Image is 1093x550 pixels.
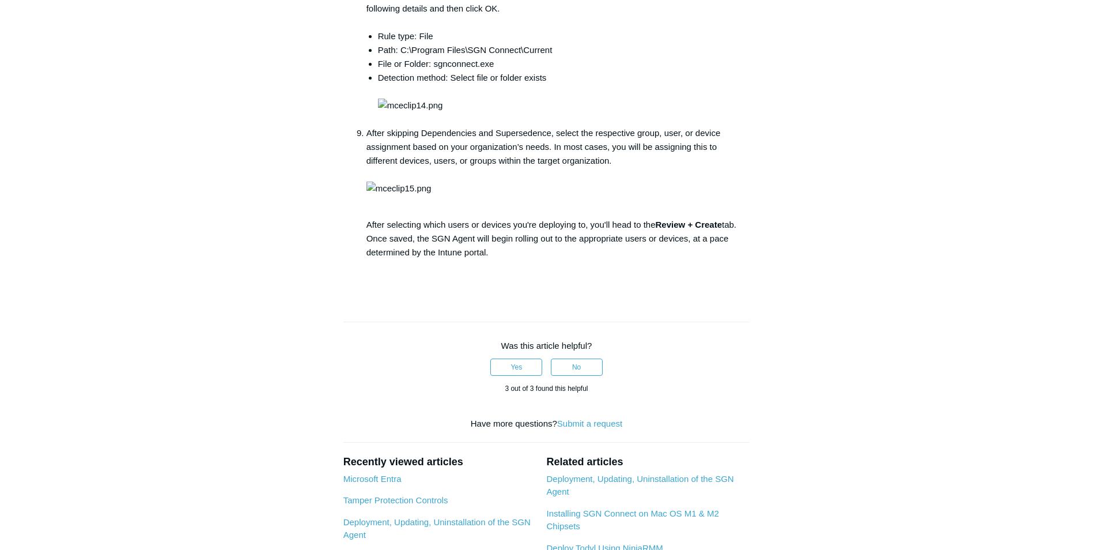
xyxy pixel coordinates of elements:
button: This article was not helpful [551,359,603,376]
li: Detection method: Select file or folder exists [378,71,750,126]
span: 3 out of 3 found this helpful [505,385,588,393]
span: Was this article helpful? [501,341,592,351]
a: Deployment, Updating, Uninstallation of the SGN Agent [546,474,733,497]
div: Have more questions? [343,417,750,431]
img: mceclip14.png [378,99,443,112]
button: This article was helpful [490,359,542,376]
a: Microsoft Entra [343,474,402,484]
p: After selecting which users or devices you're deploying to, you'll head to the tab. Once saved, t... [366,218,750,287]
a: Tamper Protection Controls [343,495,448,505]
strong: Review + Create [656,220,722,229]
li: Path: C:\Program Files\SGN Connect\Current [378,43,750,57]
li: File or Folder: sgnconnect.exe [378,57,750,71]
a: Deployment, Updating, Uninstallation of the SGN Agent [343,517,531,540]
h2: Recently viewed articles [343,454,535,470]
li: After skipping Dependencies and Supersedence, select the respective group, user, or device assign... [366,126,750,287]
a: Installing SGN Connect on Mac OS M1 & M2 Chipsets [546,508,718,532]
img: mceclip15.png [366,182,432,195]
a: Submit a request [557,419,622,428]
li: Rule type: File [378,29,750,43]
h2: Related articles [546,454,750,470]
